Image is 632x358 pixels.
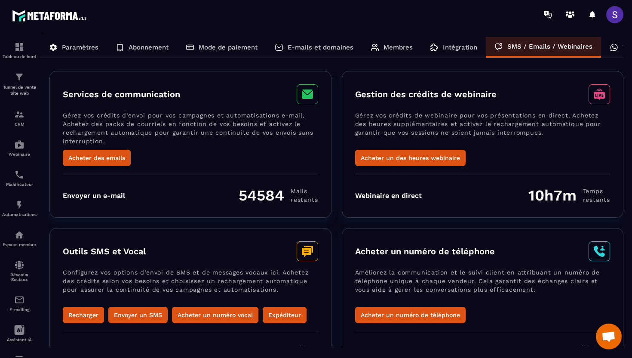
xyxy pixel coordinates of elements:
[14,170,25,180] img: scheduler
[14,260,25,270] img: social-network
[63,268,318,307] p: Configurez vos options d’envoi de SMS et de messages vocaux ici. Achetez des crédits selon vos be...
[355,307,466,323] button: Acheter un numéro de téléphone
[2,288,37,318] a: emailemailE-mailing
[2,133,37,163] a: automationsautomationsWebinaire
[291,344,318,352] span: Crédits
[2,272,37,282] p: Réseaux Sociaux
[12,8,89,24] img: logo
[507,43,592,50] p: SMS / Emails / Webinaires
[63,307,104,323] button: Recharger
[2,337,37,342] p: Assistant IA
[2,65,37,103] a: formationformationTunnel de vente Site web
[2,193,37,223] a: automationsautomationsAutomatisations
[355,150,466,166] button: Acheter un des heures webinaire
[108,307,168,323] button: Envoyer un SMS
[2,242,37,247] p: Espace membre
[63,111,318,150] p: Gérez vos crédits d’envoi pour vos campagnes et automatisations e-mail. Achetez des packs de cour...
[62,43,98,51] p: Paramètres
[2,122,37,127] p: CRM
[2,35,37,65] a: formationformationTableau de bord
[2,152,37,157] p: Webinaire
[263,307,307,323] button: Expéditeur
[583,187,610,195] span: Temps
[291,187,318,195] span: Mails
[355,246,495,256] h3: Acheter un numéro de téléphone
[2,84,37,96] p: Tunnel de vente Site web
[14,295,25,305] img: email
[129,43,169,51] p: Abonnement
[63,89,180,99] h3: Services de communication
[583,195,610,204] span: restants
[63,150,131,166] button: Acheter des emails
[14,109,25,120] img: formation
[14,42,25,52] img: formation
[355,191,422,200] div: Webinaire en direct
[596,324,622,349] div: Ouvrir le chat
[14,72,25,82] img: formation
[172,307,258,323] button: Acheter un numéro vocal
[355,268,611,307] p: Améliorez la communication et le suivi client en attribuant un numéro de téléphone unique à chaqu...
[443,43,477,51] p: Intégration
[2,307,37,312] p: E-mailing
[63,246,146,256] h3: Outils SMS et Vocal
[239,186,318,204] div: 54584
[2,103,37,133] a: formationformationCRM
[14,139,25,150] img: automations
[2,223,37,253] a: automationsautomationsEspace membre
[199,43,258,51] p: Mode de paiement
[383,43,413,51] p: Membres
[291,195,318,204] span: restants
[355,111,611,150] p: Gérez vos crédits de webinaire pour vos présentations en direct. Achetez des heures supplémentair...
[14,230,25,240] img: automations
[577,344,610,352] span: Téléphone
[528,186,610,204] div: 10h7m
[2,318,37,349] a: Assistant IA
[2,182,37,187] p: Planificateur
[355,89,497,99] h3: Gestion des crédits de webinaire
[2,253,37,288] a: social-networksocial-networkRéseaux Sociaux
[288,43,353,51] p: E-mails et domaines
[14,200,25,210] img: automations
[63,191,125,200] div: Envoyer un e-mail
[2,212,37,217] p: Automatisations
[2,54,37,59] p: Tableau de bord
[2,163,37,193] a: schedulerschedulerPlanificateur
